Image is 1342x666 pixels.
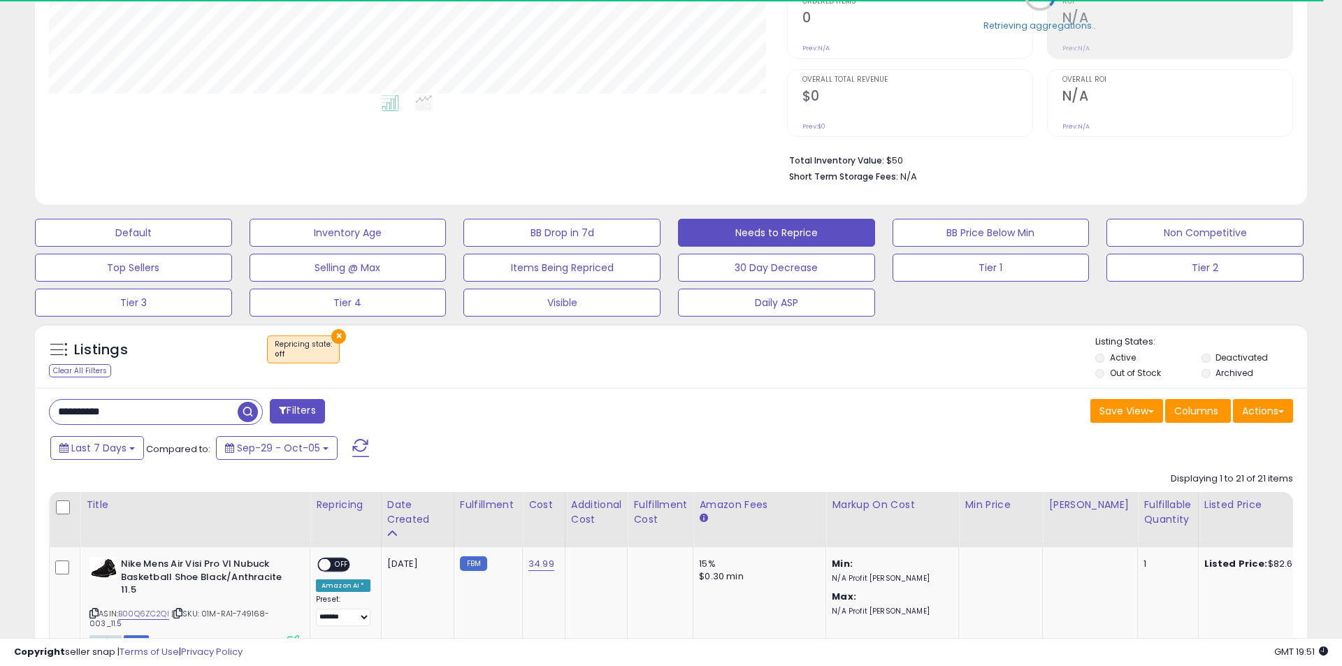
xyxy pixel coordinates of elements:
[250,219,447,247] button: Inventory Age
[983,19,1096,31] div: Retrieving aggregations..
[893,254,1090,282] button: Tier 1
[678,289,875,317] button: Daily ASP
[463,254,661,282] button: Items Being Repriced
[35,254,232,282] button: Top Sellers
[14,646,243,659] div: seller snap | |
[1106,219,1304,247] button: Non Competitive
[893,219,1090,247] button: BB Price Below Min
[463,219,661,247] button: BB Drop in 7d
[1106,254,1304,282] button: Tier 2
[678,254,875,282] button: 30 Day Decrease
[463,289,661,317] button: Visible
[250,289,447,317] button: Tier 4
[250,254,447,282] button: Selling @ Max
[35,289,232,317] button: Tier 3
[678,219,875,247] button: Needs to Reprice
[35,219,232,247] button: Default
[14,645,65,658] strong: Copyright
